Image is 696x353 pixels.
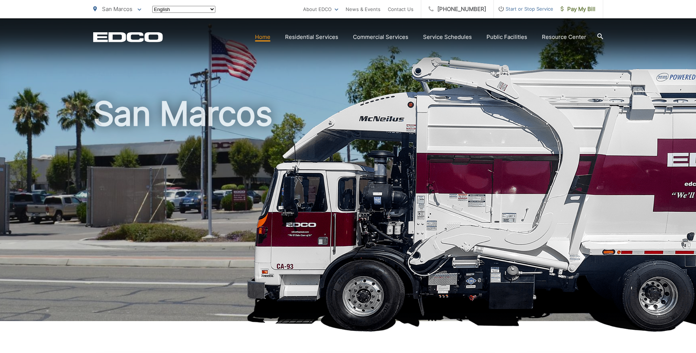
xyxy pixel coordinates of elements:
a: Contact Us [388,5,413,14]
h1: San Marcos [93,95,603,328]
a: Service Schedules [423,33,472,41]
a: Commercial Services [353,33,408,41]
a: EDCD logo. Return to the homepage. [93,32,163,42]
span: Pay My Bill [561,5,595,14]
a: Resource Center [542,33,586,41]
a: Public Facilities [487,33,527,41]
span: San Marcos [102,6,132,12]
select: Select a language [152,6,215,13]
a: Residential Services [285,33,338,41]
a: Home [255,33,270,41]
a: News & Events [346,5,380,14]
a: About EDCO [303,5,338,14]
